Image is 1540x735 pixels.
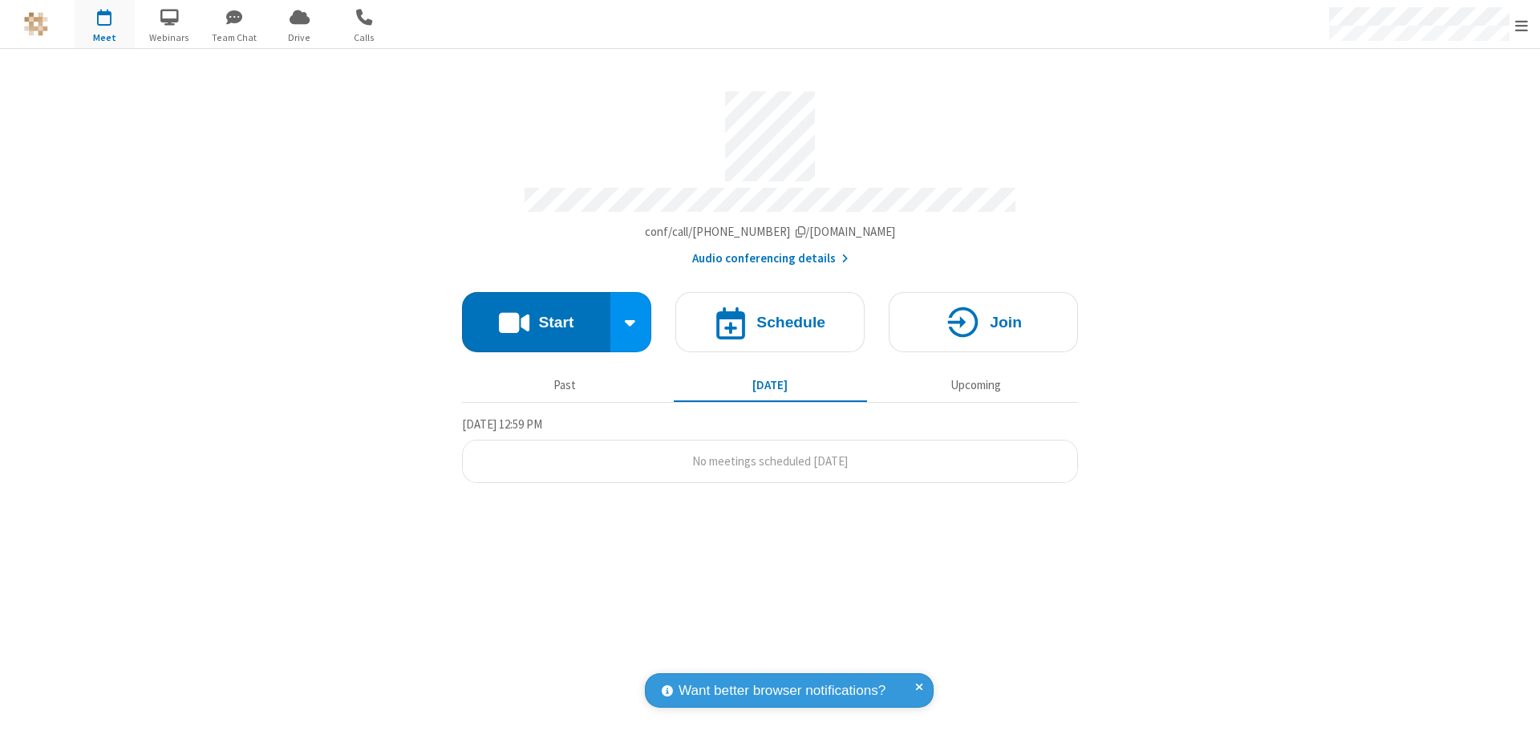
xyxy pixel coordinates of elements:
[879,370,1072,400] button: Upcoming
[692,453,848,469] span: No meetings scheduled [DATE]
[990,315,1022,330] h4: Join
[462,79,1078,268] section: Account details
[205,30,265,45] span: Team Chat
[462,416,542,432] span: [DATE] 12:59 PM
[679,680,885,701] span: Want better browser notifications?
[692,250,849,268] button: Audio conferencing details
[674,370,867,400] button: [DATE]
[645,224,896,239] span: Copy my meeting room link
[334,30,395,45] span: Calls
[462,415,1078,484] section: Today's Meetings
[756,315,825,330] h4: Schedule
[269,30,330,45] span: Drive
[468,370,662,400] button: Past
[538,315,573,330] h4: Start
[1500,693,1528,724] iframe: Chat
[610,292,652,352] div: Start conference options
[140,30,200,45] span: Webinars
[645,223,896,242] button: Copy my meeting room linkCopy my meeting room link
[24,12,48,36] img: QA Selenium DO NOT DELETE OR CHANGE
[889,292,1078,352] button: Join
[462,292,610,352] button: Start
[675,292,865,352] button: Schedule
[75,30,135,45] span: Meet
